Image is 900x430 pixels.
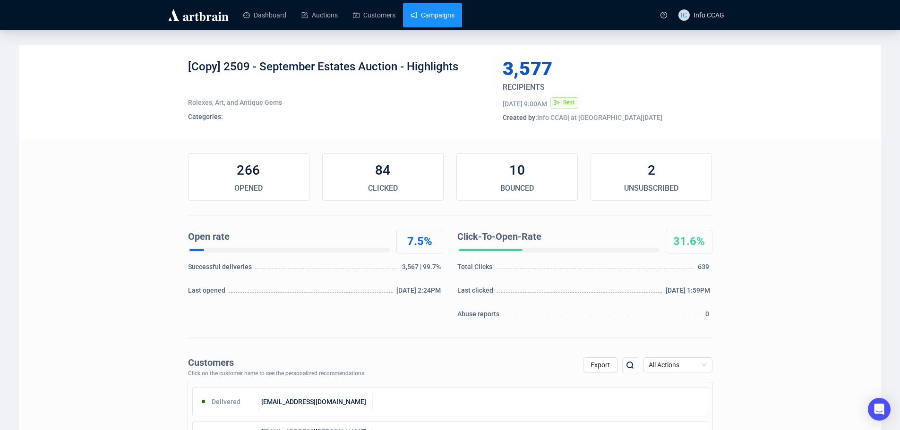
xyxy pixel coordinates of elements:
div: Abuse reports [457,309,502,323]
div: Successful deliveries [188,262,254,276]
img: search.png [625,360,636,371]
div: Rolexes, Art, and Antique Gems [188,98,488,107]
div: 10 [457,161,577,180]
div: Customers [188,357,364,368]
div: BOUNCED [457,183,577,194]
div: Open rate [188,230,386,244]
div: [DATE] 2:24PM [396,286,443,300]
div: 2 [591,161,711,180]
div: [DATE] 1:59PM [666,286,712,300]
div: Info CCAG | at [GEOGRAPHIC_DATA][DATE] [503,113,712,122]
div: 84 [323,161,443,180]
div: [EMAIL_ADDRESS][DOMAIN_NAME] [259,392,373,411]
div: 0 [705,309,712,323]
div: Delivered [193,392,259,411]
div: 31.6% [666,234,712,249]
a: Auctions [301,3,338,27]
div: 3,567 | 99.7% [402,262,443,276]
div: Click on the customer name to see the personalized recommendations [188,371,364,377]
span: Categories: [188,113,223,120]
span: Export [591,361,610,369]
a: Campaigns [411,3,454,27]
div: Open Intercom Messenger [868,398,891,421]
a: Customers [353,3,395,27]
div: CLICKED [323,183,443,194]
div: Last opened [188,286,228,300]
div: Last clicked [457,286,496,300]
span: question-circle [660,12,667,18]
span: IC [681,10,687,20]
div: Click-To-Open-Rate [457,230,656,244]
div: [Copy] 2509 - September Estates Auction - Highlights [188,59,488,88]
span: Sent [563,99,574,106]
div: 266 [189,161,309,180]
span: Info CCAG [694,11,724,19]
a: Dashboard [243,3,286,27]
span: All Actions [649,358,707,372]
div: OPENED [189,183,309,194]
button: Export [583,357,617,372]
span: send [554,100,560,105]
div: [DATE] 9:00AM [503,99,547,109]
div: 3,577 [503,59,668,78]
div: UNSUBSCRIBED [591,183,711,194]
span: Created by: [503,114,537,121]
div: 639 [698,262,712,276]
div: Total Clicks [457,262,495,276]
div: 7.5% [397,234,443,249]
div: RECIPIENTS [503,82,677,93]
img: logo [167,8,230,23]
